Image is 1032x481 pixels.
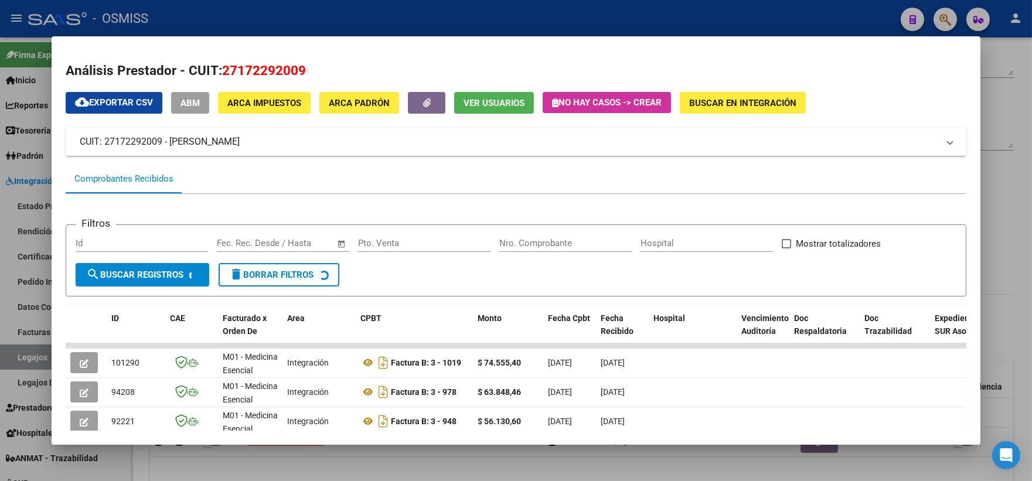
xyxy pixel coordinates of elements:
[552,97,662,108] span: No hay casos -> Crear
[287,358,329,367] span: Integración
[66,92,162,114] button: Exportar CSV
[222,63,306,78] span: 27172292009
[741,313,789,336] span: Vencimiento Auditoría
[548,387,572,397] span: [DATE]
[111,387,135,397] span: 94208
[107,306,165,357] datatable-header-cell: ID
[287,313,305,323] span: Area
[860,306,930,357] datatable-header-cell: Doc Trazabilidad
[391,358,461,367] strong: Factura B: 3 - 1019
[454,92,534,114] button: Ver Usuarios
[543,92,671,113] button: No hay casos -> Crear
[111,358,139,367] span: 101290
[287,417,329,426] span: Integración
[737,306,789,357] datatable-header-cell: Vencimiento Auditoría
[80,135,938,149] mat-panel-title: CUIT: 27172292009 - [PERSON_NAME]
[287,387,329,397] span: Integración
[935,313,987,336] span: Expediente SUR Asociado
[229,267,243,281] mat-icon: delete
[165,306,218,357] datatable-header-cell: CAE
[335,237,349,251] button: Open calendar
[275,238,332,248] input: Fecha fin
[229,270,314,280] span: Borrar Filtros
[596,306,649,357] datatable-header-cell: Fecha Recibido
[391,417,457,426] strong: Factura B: 3 - 948
[478,387,521,397] strong: $ 63.848,46
[992,441,1020,469] div: Open Intercom Messenger
[223,411,278,434] span: M01 - Medicina Esencial
[478,417,521,426] strong: $ 56.130,60
[649,306,737,357] datatable-header-cell: Hospital
[376,383,391,401] i: Descargar documento
[548,358,572,367] span: [DATE]
[601,313,633,336] span: Fecha Recibido
[66,61,966,81] h2: Análisis Prestador - CUIT:
[217,238,264,248] input: Fecha inicio
[170,313,185,323] span: CAE
[319,92,399,114] button: ARCA Padrón
[473,306,543,357] datatable-header-cell: Monto
[76,263,209,286] button: Buscar Registros
[653,313,685,323] span: Hospital
[601,417,625,426] span: [DATE]
[478,358,521,367] strong: $ 74.555,40
[930,306,994,357] datatable-header-cell: Expediente SUR Asociado
[86,270,183,280] span: Buscar Registros
[376,412,391,431] i: Descargar documento
[329,98,390,108] span: ARCA Padrón
[74,172,173,186] div: Comprobantes Recibidos
[66,128,966,156] mat-expansion-panel-header: CUIT: 27172292009 - [PERSON_NAME]
[356,306,473,357] datatable-header-cell: CPBT
[75,97,153,108] span: Exportar CSV
[218,92,311,114] button: ARCA Impuestos
[548,313,590,323] span: Fecha Cpbt
[76,216,116,231] h3: Filtros
[360,313,382,323] span: CPBT
[218,306,282,357] datatable-header-cell: Facturado x Orden De
[601,358,625,367] span: [DATE]
[282,306,356,357] datatable-header-cell: Area
[171,92,209,114] button: ABM
[680,92,806,114] button: Buscar en Integración
[601,387,625,397] span: [DATE]
[75,95,89,109] mat-icon: cloud_download
[864,313,912,336] span: Doc Trazabilidad
[111,313,119,323] span: ID
[111,417,135,426] span: 92221
[376,353,391,372] i: Descargar documento
[391,387,457,397] strong: Factura B: 3 - 978
[223,381,278,404] span: M01 - Medicina Esencial
[478,313,502,323] span: Monto
[548,417,572,426] span: [DATE]
[796,237,881,251] span: Mostrar totalizadores
[86,267,100,281] mat-icon: search
[223,352,278,375] span: M01 - Medicina Esencial
[543,306,596,357] datatable-header-cell: Fecha Cpbt
[794,313,847,336] span: Doc Respaldatoria
[227,98,301,108] span: ARCA Impuestos
[689,98,796,108] span: Buscar en Integración
[219,263,339,286] button: Borrar Filtros
[223,313,267,336] span: Facturado x Orden De
[464,98,524,108] span: Ver Usuarios
[180,98,200,108] span: ABM
[789,306,860,357] datatable-header-cell: Doc Respaldatoria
